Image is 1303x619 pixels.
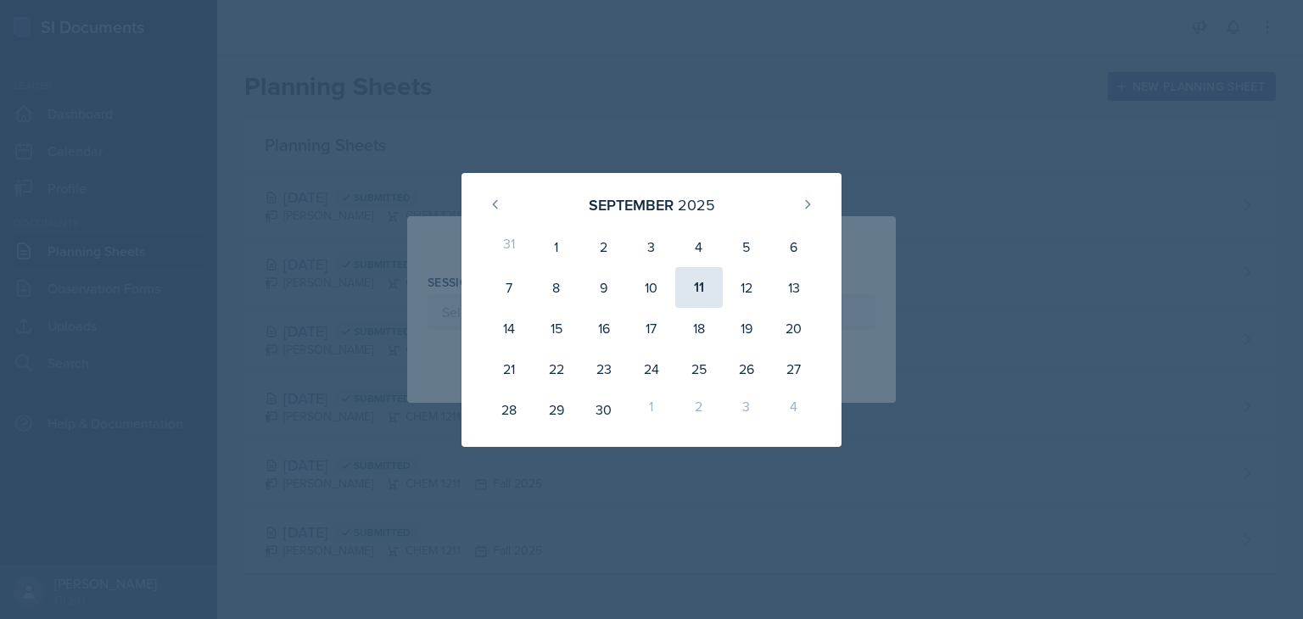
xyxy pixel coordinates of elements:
[628,389,675,430] div: 1
[770,226,818,267] div: 6
[770,349,818,389] div: 27
[723,389,770,430] div: 3
[678,193,715,216] div: 2025
[580,349,628,389] div: 23
[580,267,628,308] div: 9
[723,308,770,349] div: 19
[533,226,580,267] div: 1
[770,267,818,308] div: 13
[770,389,818,430] div: 4
[533,389,580,430] div: 29
[485,349,533,389] div: 21
[485,308,533,349] div: 14
[580,389,628,430] div: 30
[485,389,533,430] div: 28
[675,349,723,389] div: 25
[589,193,674,216] div: September
[770,308,818,349] div: 20
[485,226,533,267] div: 31
[628,226,675,267] div: 3
[628,308,675,349] div: 17
[628,267,675,308] div: 10
[723,349,770,389] div: 26
[580,226,628,267] div: 2
[675,226,723,267] div: 4
[485,267,533,308] div: 7
[628,349,675,389] div: 24
[723,226,770,267] div: 5
[675,389,723,430] div: 2
[580,308,628,349] div: 16
[533,308,580,349] div: 15
[675,308,723,349] div: 18
[533,267,580,308] div: 8
[675,267,723,308] div: 11
[533,349,580,389] div: 22
[723,267,770,308] div: 12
